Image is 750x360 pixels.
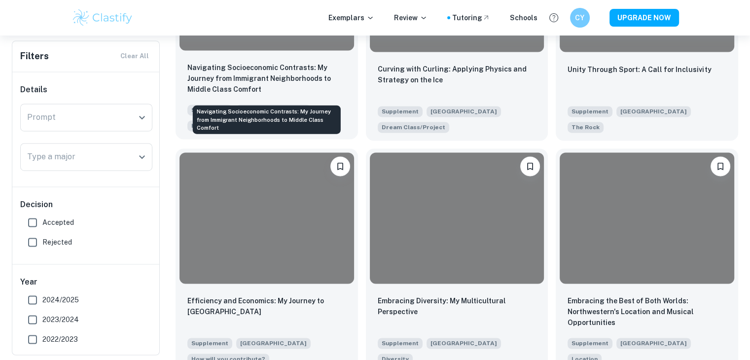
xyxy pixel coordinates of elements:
[20,199,152,211] h6: Decision
[71,8,134,28] img: Clastify logo
[193,105,341,134] div: Navigating Socioeconomic Contrasts: My Journey from Immigrant Neighborhoods to Middle Class Comfort
[236,338,311,349] span: [GEOGRAPHIC_DATA]
[42,314,79,325] span: 2023/2024
[394,12,428,23] p: Review
[378,295,536,317] p: Embracing Diversity: My Multicultural Perspective
[568,295,726,328] p: Embracing the Best of Both Worlds: Northwestern's Location and Musical Opportunities
[520,156,540,176] button: Bookmark
[616,106,691,117] span: [GEOGRAPHIC_DATA]
[330,156,350,176] button: Bookmark
[378,338,423,349] span: Supplement
[187,295,346,317] p: Efficiency and Economics: My Journey to Northwestern
[568,64,711,75] p: Unity Through Sport: A Call for Inclusivity
[574,12,585,23] h6: CY
[452,12,490,23] a: Tutoring
[427,106,501,117] span: [GEOGRAPHIC_DATA]
[187,338,232,349] span: Supplement
[568,338,612,349] span: Supplement
[609,9,679,27] button: UPGRADE NOW
[616,338,691,349] span: [GEOGRAPHIC_DATA]
[135,110,149,124] button: Open
[571,123,600,132] span: The Rock
[20,49,49,63] h6: Filters
[570,8,590,28] button: CY
[187,62,346,95] p: Navigating Socioeconomic Contrasts: My Journey from Immigrant Neighborhoods to Middle Class Comfort
[568,121,604,133] span: Painting “The Rock” is a tradition at Northwestern that invites all forms of expression—students ...
[187,105,232,115] span: Supplement
[42,334,78,345] span: 2022/2023
[42,237,72,248] span: Rejected
[545,9,562,26] button: Help and Feedback
[20,276,152,288] h6: Year
[711,156,730,176] button: Bookmark
[382,123,445,132] span: Dream Class/Project
[135,150,149,164] button: Open
[427,338,501,349] span: [GEOGRAPHIC_DATA]
[378,106,423,117] span: Supplement
[378,121,449,133] span: Northwestern fosters a distinctively interdisciplinary culture. We believe discovery and innovati...
[20,84,152,96] h6: Details
[42,217,74,228] span: Accepted
[568,106,612,117] span: Supplement
[187,119,269,131] span: We want to be sure we’re considering your application in the context of your personal experiences...
[328,12,374,23] p: Exemplars
[378,64,536,85] p: Curving with Curling: Applying Physics and Strategy on the Ice
[510,12,537,23] a: Schools
[42,294,79,305] span: 2024/2025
